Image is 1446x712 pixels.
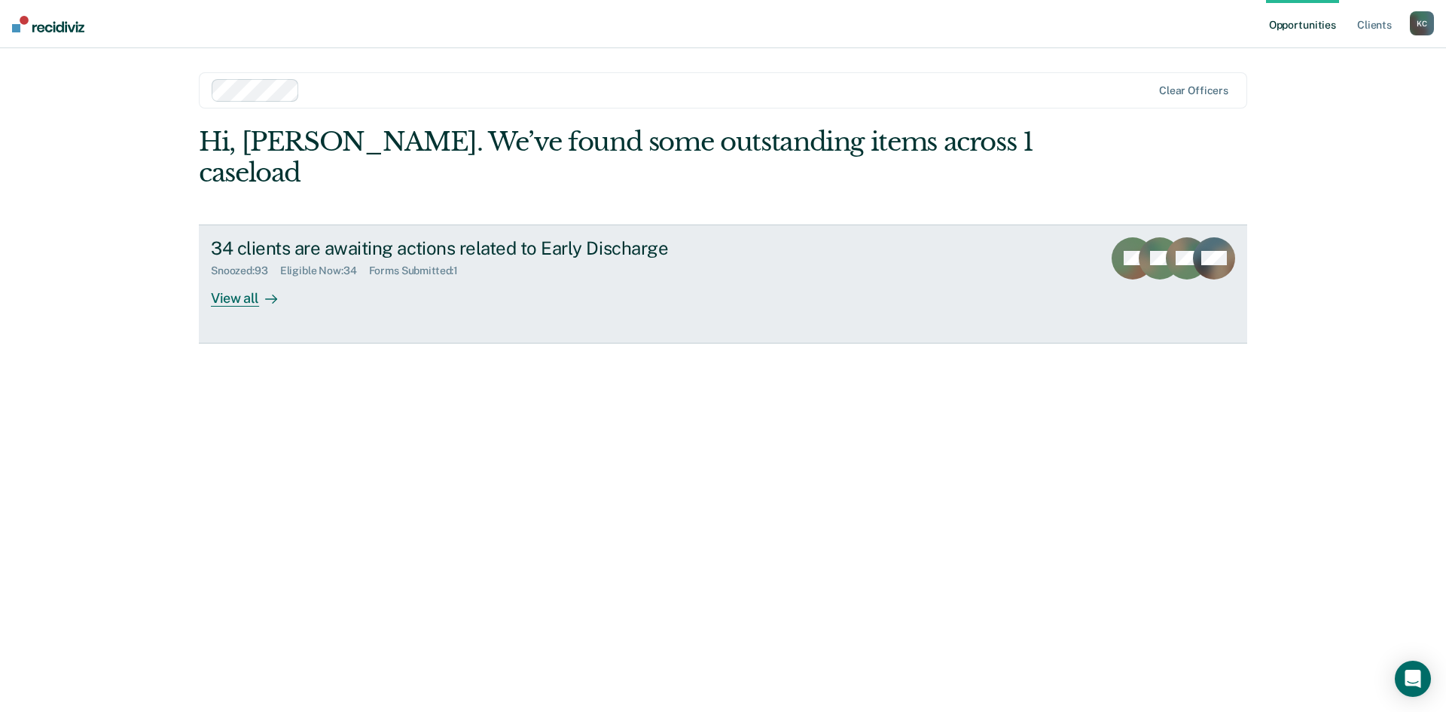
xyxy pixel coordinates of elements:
[1410,11,1434,35] button: KC
[211,264,280,277] div: Snoozed : 93
[199,225,1247,344] a: 34 clients are awaiting actions related to Early DischargeSnoozed:93Eligible Now:34Forms Submitte...
[1395,661,1431,697] div: Open Intercom Messenger
[211,237,740,259] div: 34 clients are awaiting actions related to Early Discharge
[1159,84,1228,97] div: Clear officers
[1410,11,1434,35] div: K C
[211,277,295,307] div: View all
[199,127,1038,188] div: Hi, [PERSON_NAME]. We’ve found some outstanding items across 1 caseload
[369,264,471,277] div: Forms Submitted : 1
[280,264,369,277] div: Eligible Now : 34
[12,16,84,32] img: Recidiviz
